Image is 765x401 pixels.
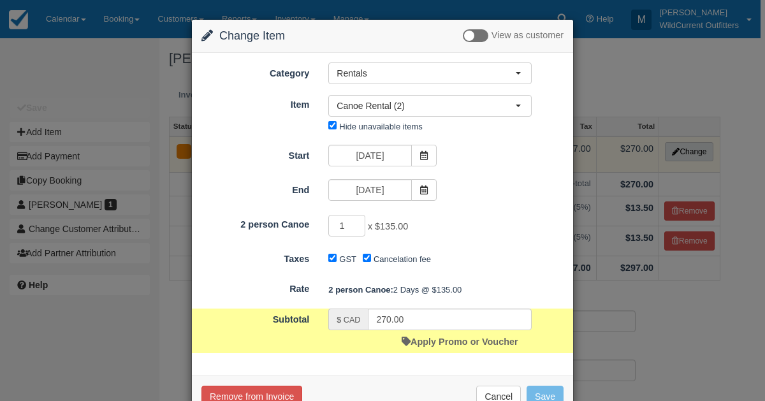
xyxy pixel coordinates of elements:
[368,222,408,232] span: x $135.00
[192,145,319,163] label: Start
[328,215,365,237] input: 2 person Canoe
[374,254,431,264] label: Cancelation fee
[319,279,573,300] div: 2 Days @ $135.00
[219,29,285,42] span: Change Item
[192,94,319,112] label: Item
[328,285,393,295] strong: 2 person Canoe
[337,67,515,80] span: Rentals
[192,309,319,326] label: Subtotal
[402,337,518,347] a: Apply Promo or Voucher
[192,278,319,296] label: Rate
[328,95,532,117] button: Canoe Rental (2)
[337,99,515,112] span: Canoe Rental (2)
[337,316,360,324] small: $ CAD
[492,31,564,41] span: View as customer
[192,248,319,266] label: Taxes
[192,62,319,80] label: Category
[339,122,422,131] label: Hide unavailable items
[339,254,356,264] label: GST
[192,214,319,231] label: 2 person Canoe
[192,179,319,197] label: End
[328,62,532,84] button: Rentals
